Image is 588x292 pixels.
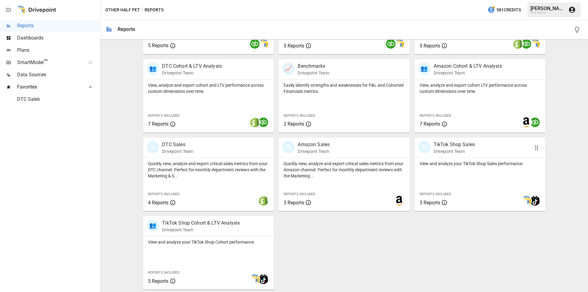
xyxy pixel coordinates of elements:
img: smart model [258,39,268,49]
p: TikTok Shop Sales [434,141,475,148]
span: Reports Included [148,114,179,118]
span: Reports Included [148,271,179,275]
img: amazon [394,196,404,206]
img: quickbooks [258,117,268,127]
span: Reports Included [284,114,315,118]
span: 4 Reports [148,200,168,206]
span: 5 Reports [148,278,168,284]
span: 3 Reports [420,200,440,206]
p: Drivepoint Team [298,70,329,76]
div: Reports [118,26,135,32]
span: Data Sources [17,71,99,78]
img: smart model [522,196,531,206]
div: 👥 [147,63,159,75]
div: 📈 [282,63,295,75]
p: DTC Sales [162,141,193,148]
img: shopify [250,117,260,127]
span: 5 Reports [148,43,168,48]
span: ™ [44,58,48,66]
img: smart model [394,39,404,49]
span: Reports Included [420,192,451,196]
span: 5 Reports [284,43,304,49]
p: Drivepoint Team [162,70,222,76]
img: quickbooks [530,117,540,127]
span: SmartModel [17,59,82,66]
span: Dashboards [17,34,99,42]
span: 2 Reports [284,121,304,127]
p: View, analyze and export cohort and LTV performance across custom dimensions over time. [148,82,269,94]
img: tiktok [530,196,540,206]
p: View and analyze your TikTok Shop Cohort performance. [148,239,269,245]
div: 🛍 [147,141,159,153]
span: Favorites [17,83,82,91]
span: Plans [17,47,99,54]
p: Amazon Sales [298,141,330,148]
span: 7 Reports [148,121,168,127]
p: Drivepoint Team [434,148,475,154]
img: shopify [258,196,268,206]
img: quickbooks [522,39,531,49]
span: 581 Credits [496,6,521,14]
img: tiktok [258,274,268,284]
img: shopify [513,39,523,49]
span: Reports Included [284,192,315,196]
p: Drivepoint Team [298,148,330,154]
img: quickbooks [250,39,260,49]
img: amazon [522,117,531,127]
p: Quickly view, analyze and export critical sales metrics from your Amazon channel. Perfect for mon... [284,161,405,179]
p: DTC Cohort & LTV Analysis [162,63,222,70]
span: 7 Reports [420,121,440,127]
p: TikTok Shop Cohort & LTV Analysis [162,219,240,227]
button: Other Half Pet [105,6,140,14]
span: Reports Included [420,114,451,118]
span: Reports Included [148,192,179,196]
div: / [141,6,143,14]
div: 👥 [418,63,431,75]
div: Other Half Pet [530,11,565,14]
p: Drivepoint Team [162,227,240,233]
span: 5 Reports [420,43,440,49]
div: 👥 [147,219,159,232]
p: Drivepoint Team [434,70,502,76]
div: 🛍 [282,141,295,153]
p: View and analyze your TikTok Shop Sales performance. [420,161,541,167]
p: View, analyze and export cohort LTV performance across custom dimensions over time. [420,82,541,94]
p: Amazon Cohort & LTV Analysis [434,63,502,70]
p: Quickly view, analyze and export critical sales metrics from your DTC channel. Perfect for monthl... [148,161,269,179]
span: 3 Reports [284,200,304,206]
span: DTC Sales [17,96,99,103]
span: Reports [17,22,99,29]
div: 🛍 [418,141,431,153]
p: Drivepoint Team [162,148,193,154]
div: [PERSON_NAME] [530,6,565,11]
button: 581Credits [485,4,523,16]
img: quickbooks [386,39,396,49]
img: smart model [530,39,540,49]
p: Easily identify strengths and weaknesses for P&L and Cohorted Financials metrics. [284,82,405,94]
p: Benchmarks [298,63,329,70]
img: smart model [250,274,260,284]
